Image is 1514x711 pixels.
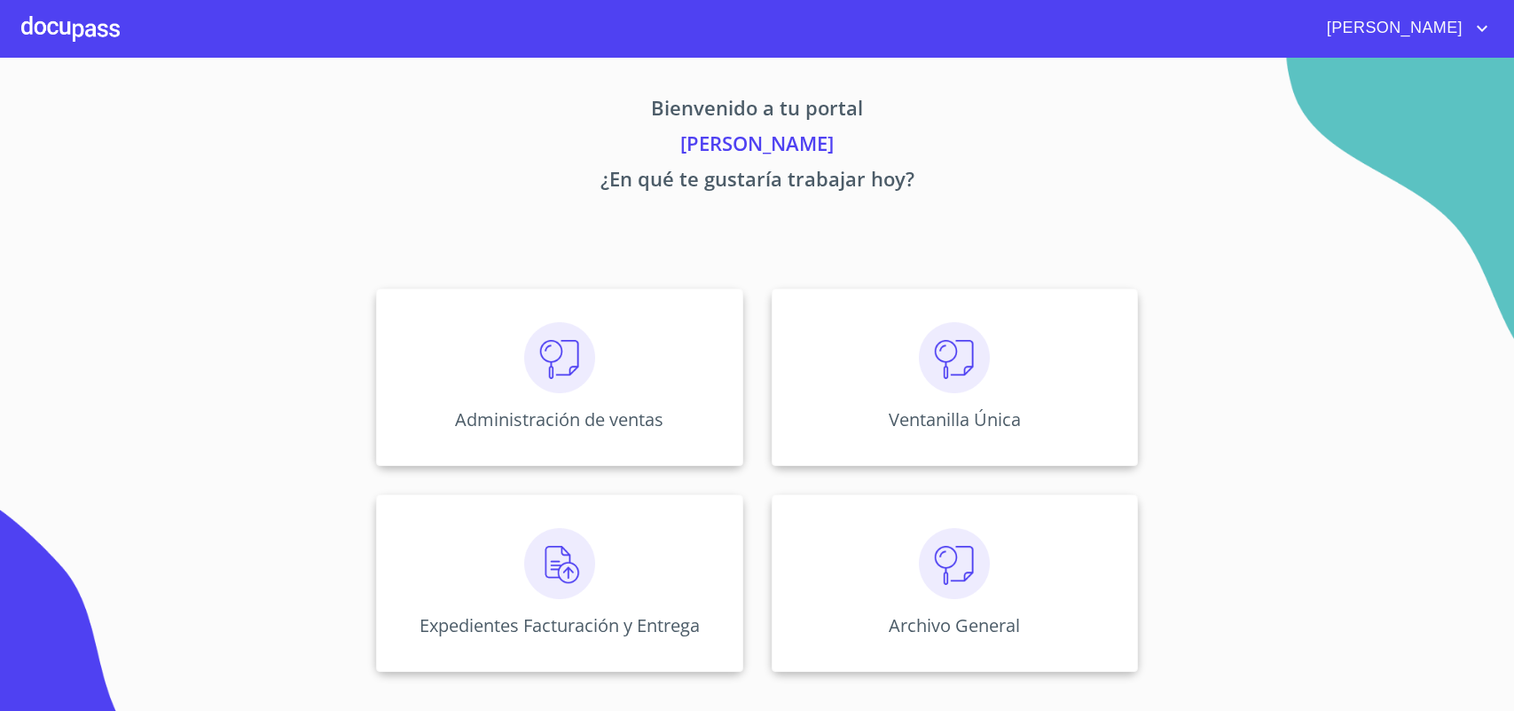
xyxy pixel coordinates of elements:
span: [PERSON_NAME] [1314,14,1471,43]
img: consulta.png [524,322,595,393]
p: ¿En qué te gustaría trabajar hoy? [211,164,1304,200]
p: Archivo General [889,613,1020,637]
img: carga.png [524,528,595,599]
img: consulta.png [919,528,990,599]
p: Ventanilla Única [889,407,1021,431]
p: Expedientes Facturación y Entrega [420,613,700,637]
img: consulta.png [919,322,990,393]
p: Bienvenido a tu portal [211,93,1304,129]
p: Administración de ventas [455,407,663,431]
button: account of current user [1314,14,1493,43]
p: [PERSON_NAME] [211,129,1304,164]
